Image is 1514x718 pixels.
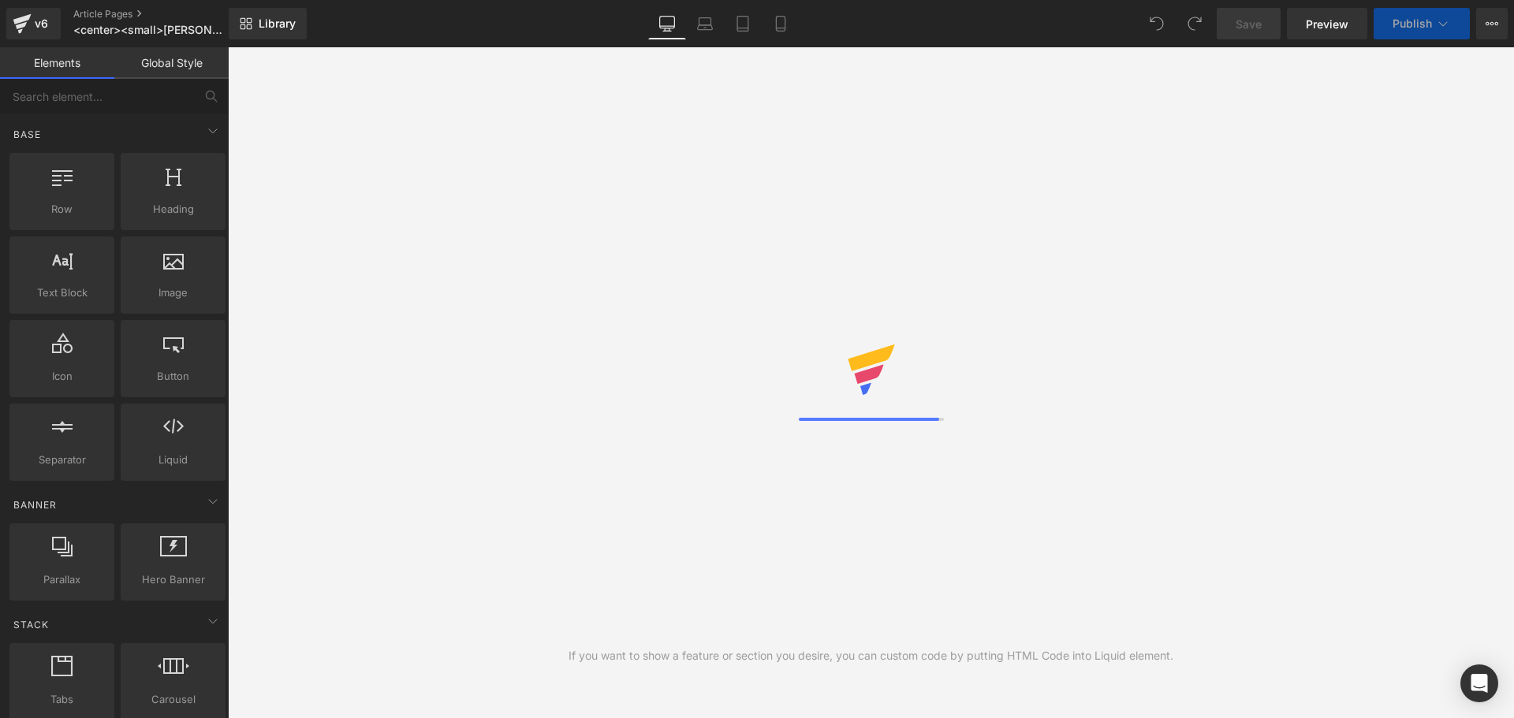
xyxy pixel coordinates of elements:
span: Hero Banner [125,571,221,588]
a: Global Style [114,47,229,79]
span: Parallax [14,571,110,588]
button: Publish [1374,8,1470,39]
a: Preview [1287,8,1367,39]
span: Base [12,127,43,142]
a: v6 [6,8,61,39]
span: Button [125,368,221,385]
div: Open Intercom Messenger [1460,664,1498,702]
span: Tabs [14,691,110,708]
span: Save [1236,16,1262,32]
button: Undo [1141,8,1173,39]
a: New Library [229,8,307,39]
a: Laptop [686,8,724,39]
button: More [1476,8,1508,39]
a: Tablet [724,8,762,39]
span: Stack [12,617,50,632]
span: Image [125,285,221,301]
span: <center><small>[PERSON_NAME] POPUP EVENT<br>全国のコスメームで開催！</small></center> [73,24,225,36]
div: v6 [32,13,51,34]
span: Preview [1306,16,1348,32]
span: Banner [12,497,58,512]
a: Article Pages [73,8,255,20]
a: Mobile [762,8,800,39]
span: Row [14,201,110,218]
span: Text Block [14,285,110,301]
span: Library [259,17,296,31]
div: If you want to show a feature or section you desire, you can custom code by putting HTML Code int... [569,647,1173,664]
span: Icon [14,368,110,385]
span: Heading [125,201,221,218]
span: Liquid [125,452,221,468]
span: Carousel [125,691,221,708]
span: Publish [1393,17,1432,30]
span: Separator [14,452,110,468]
button: Redo [1179,8,1210,39]
a: Desktop [648,8,686,39]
